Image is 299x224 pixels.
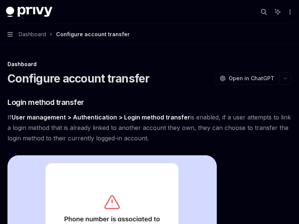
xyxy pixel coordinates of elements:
[215,72,279,85] button: Open in ChatGPT
[12,113,190,121] strong: User management > Authentication > Login method transfer
[56,30,130,39] div: Configure account transfer
[7,60,292,68] div: Dashboard
[286,7,293,17] button: More actions
[229,75,274,82] span: Open in ChatGPT
[7,112,292,143] span: If is enabled, if a user attempts to link a login method that is already linked to another accoun...
[7,97,84,108] span: Login method transfer
[6,7,52,17] img: dark logo
[7,72,150,85] h1: Configure account transfer
[19,30,46,39] span: Dashboard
